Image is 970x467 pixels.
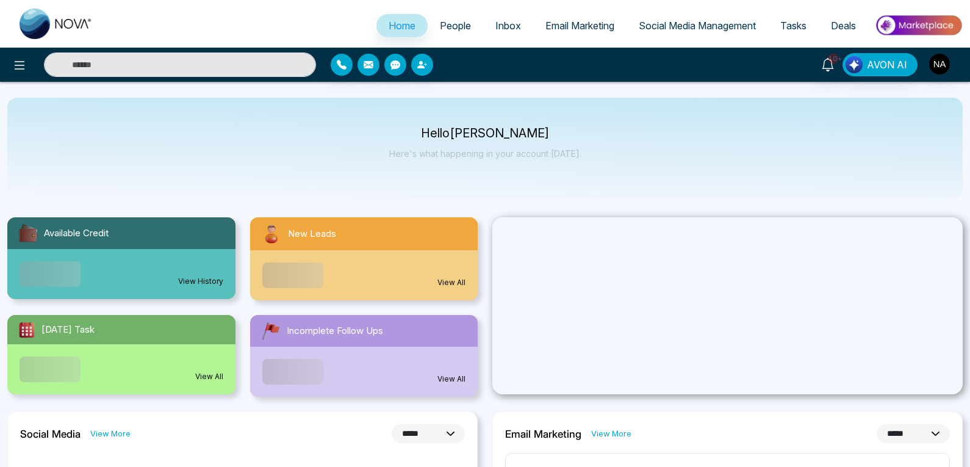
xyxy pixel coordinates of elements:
[591,428,631,440] a: View More
[819,14,868,37] a: Deals
[376,14,428,37] a: Home
[389,148,581,159] p: Here's what happening in your account [DATE].
[483,14,533,37] a: Inbox
[17,222,39,244] img: availableCredit.svg
[545,20,614,32] span: Email Marketing
[780,20,807,32] span: Tasks
[495,20,521,32] span: Inbox
[90,428,131,440] a: View More
[929,54,950,74] img: User Avatar
[178,276,223,287] a: View History
[627,14,768,37] a: Social Media Management
[260,222,283,245] img: newLeads.svg
[288,227,336,241] span: New Leads
[437,277,465,288] a: View All
[41,323,95,337] span: [DATE] Task
[874,12,963,39] img: Market-place.gif
[867,57,907,72] span: AVON AI
[243,217,486,300] a: New LeadsView All
[842,53,918,76] button: AVON AI
[17,320,37,339] img: todayTask.svg
[20,428,81,440] h2: Social Media
[828,53,839,64] span: 10+
[243,315,486,397] a: Incomplete Follow UpsView All
[44,226,109,241] span: Available Credit
[639,20,756,32] span: Social Media Management
[437,374,465,385] a: View All
[846,56,863,73] img: Lead Flow
[20,9,93,39] img: Nova CRM Logo
[533,14,627,37] a: Email Marketing
[195,371,223,382] a: View All
[831,20,856,32] span: Deals
[768,14,819,37] a: Tasks
[389,128,581,139] p: Hello [PERSON_NAME]
[260,320,282,342] img: followUps.svg
[505,428,581,440] h2: Email Marketing
[440,20,471,32] span: People
[428,14,483,37] a: People
[287,324,383,338] span: Incomplete Follow Ups
[389,20,415,32] span: Home
[813,53,842,74] a: 10+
